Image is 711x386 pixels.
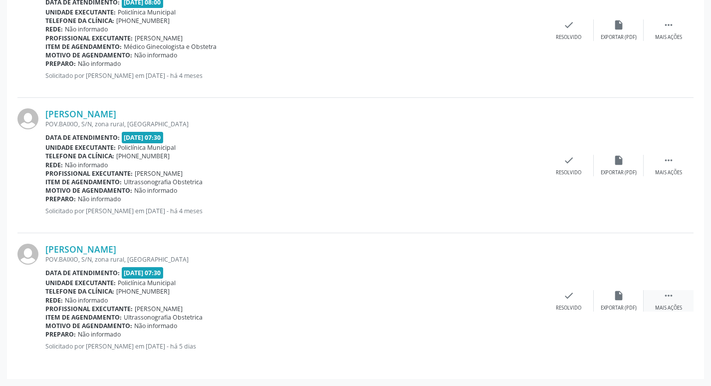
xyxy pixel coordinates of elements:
img: img [17,108,38,129]
span: Não informado [65,296,108,305]
span: Médico Ginecologista e Obstetra [124,42,217,51]
a: [PERSON_NAME] [45,244,116,255]
span: [PHONE_NUMBER] [116,287,170,296]
span: Policlínica Municipal [118,279,176,287]
b: Profissional executante: [45,34,133,42]
span: Ultrassonografia Obstetrica [124,178,203,186]
div: Mais ações [655,305,682,312]
div: Exportar (PDF) [601,34,637,41]
i: check [563,290,574,301]
p: Solicitado por [PERSON_NAME] em [DATE] - há 4 meses [45,71,544,80]
span: Não informado [65,161,108,169]
b: Rede: [45,296,63,305]
div: Mais ações [655,169,682,176]
b: Rede: [45,25,63,33]
i: insert_drive_file [613,290,624,301]
div: Exportar (PDF) [601,169,637,176]
div: POV.BAIXIO, S/N, zona rural, [GEOGRAPHIC_DATA] [45,255,544,264]
i:  [663,19,674,30]
i:  [663,155,674,166]
b: Motivo de agendamento: [45,322,132,330]
i: check [563,155,574,166]
span: [PHONE_NUMBER] [116,152,170,160]
i: check [563,19,574,30]
b: Preparo: [45,59,76,68]
span: Não informado [134,51,177,59]
b: Profissional executante: [45,305,133,313]
div: Mais ações [655,34,682,41]
b: Preparo: [45,330,76,339]
span: [PERSON_NAME] [135,169,183,178]
b: Telefone da clínica: [45,152,114,160]
span: Não informado [78,195,121,203]
b: Unidade executante: [45,143,116,152]
b: Unidade executante: [45,279,116,287]
img: img [17,244,38,265]
i: insert_drive_file [613,155,624,166]
p: Solicitado por [PERSON_NAME] em [DATE] - há 4 meses [45,207,544,215]
b: Data de atendimento: [45,269,120,277]
b: Telefone da clínica: [45,16,114,25]
div: Exportar (PDF) [601,305,637,312]
span: Não informado [78,59,121,68]
b: Item de agendamento: [45,42,122,51]
span: Policlínica Municipal [118,143,176,152]
span: [PERSON_NAME] [135,305,183,313]
div: POV.BAIXIO, S/N, zona rural, [GEOGRAPHIC_DATA] [45,120,544,128]
i:  [663,290,674,301]
b: Rede: [45,161,63,169]
b: Motivo de agendamento: [45,186,132,195]
b: Motivo de agendamento: [45,51,132,59]
b: Item de agendamento: [45,313,122,322]
span: [PHONE_NUMBER] [116,16,170,25]
span: Policlínica Municipal [118,8,176,16]
b: Profissional executante: [45,169,133,178]
b: Data de atendimento: [45,133,120,142]
b: Item de agendamento: [45,178,122,186]
b: Unidade executante: [45,8,116,16]
b: Telefone da clínica: [45,287,114,296]
span: Não informado [134,322,177,330]
div: Resolvido [556,305,581,312]
a: [PERSON_NAME] [45,108,116,119]
b: Preparo: [45,195,76,203]
div: Resolvido [556,34,581,41]
div: Resolvido [556,169,581,176]
span: Não informado [65,25,108,33]
span: [PERSON_NAME] [135,34,183,42]
span: Ultrassonografia Obstetrica [124,313,203,322]
i: insert_drive_file [613,19,624,30]
p: Solicitado por [PERSON_NAME] em [DATE] - há 5 dias [45,342,544,351]
span: Não informado [134,186,177,195]
span: [DATE] 07:30 [122,267,164,279]
span: Não informado [78,330,121,339]
span: [DATE] 07:30 [122,132,164,143]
